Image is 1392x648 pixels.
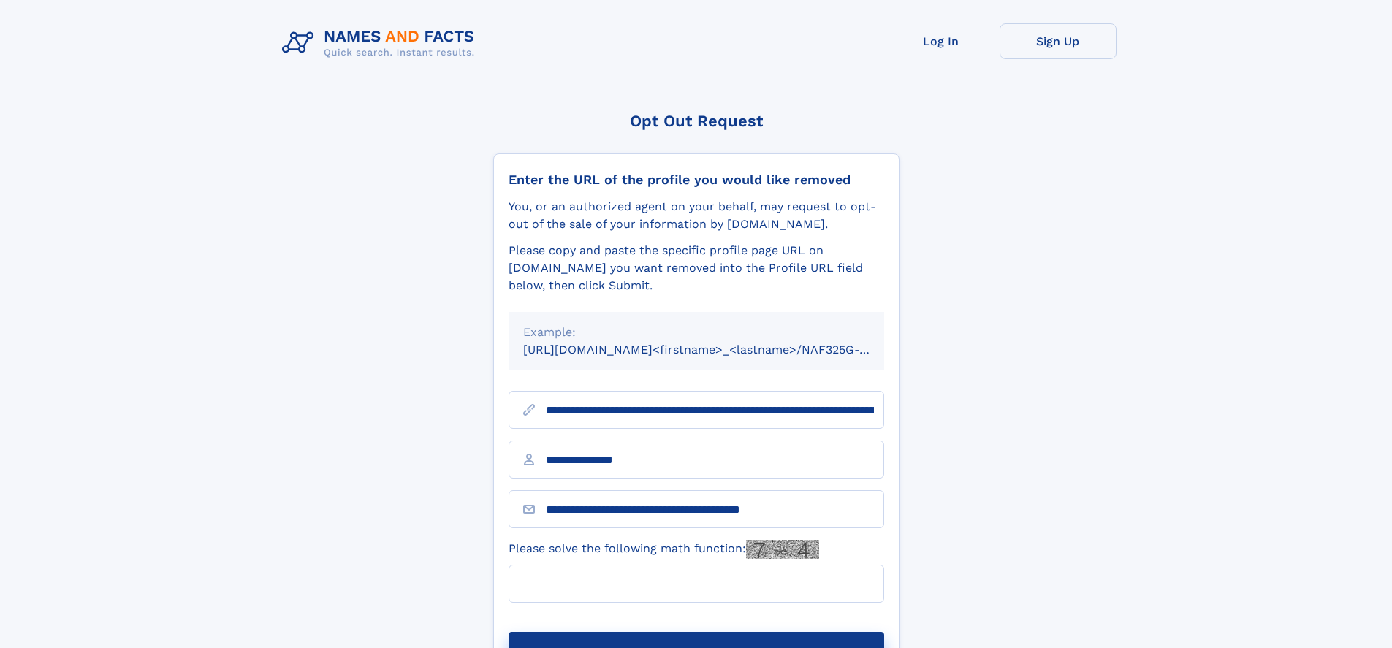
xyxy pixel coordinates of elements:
[493,112,900,130] div: Opt Out Request
[276,23,487,63] img: Logo Names and Facts
[523,324,870,341] div: Example:
[509,172,884,188] div: Enter the URL of the profile you would like removed
[883,23,1000,59] a: Log In
[509,540,819,559] label: Please solve the following math function:
[523,343,912,357] small: [URL][DOMAIN_NAME]<firstname>_<lastname>/NAF325G-xxxxxxxx
[1000,23,1117,59] a: Sign Up
[509,242,884,294] div: Please copy and paste the specific profile page URL on [DOMAIN_NAME] you want removed into the Pr...
[509,198,884,233] div: You, or an authorized agent on your behalf, may request to opt-out of the sale of your informatio...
